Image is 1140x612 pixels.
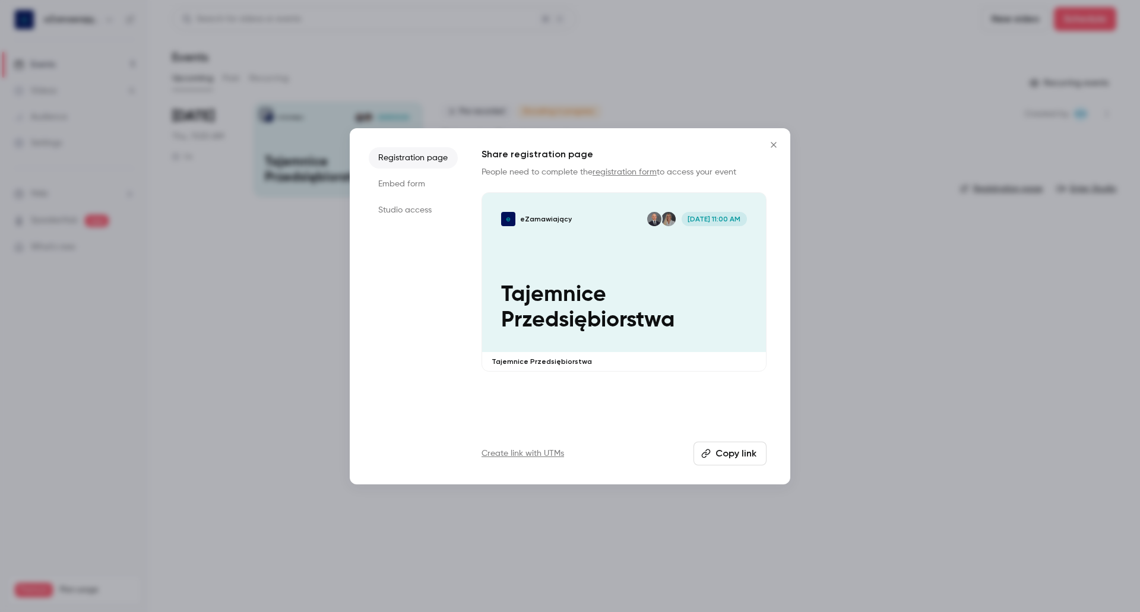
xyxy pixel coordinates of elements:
button: Copy link [693,442,767,465]
li: Registration page [369,147,458,169]
p: Tajemnice Przedsiębiorstwa [492,357,756,366]
a: Tajemnice PrzedsiębiorstwaeZamawiającyAnna Serpina-ForkasiewiczBartosz Skowroński[DATE] 11:00 AMT... [482,192,767,372]
li: Studio access [369,199,458,221]
img: Bartosz Skowroński [647,212,661,226]
a: registration form [593,168,657,176]
img: Anna Serpina-Forkasiewicz [661,212,676,226]
a: Create link with UTMs [482,448,564,459]
img: Tajemnice Przedsiębiorstwa [501,212,515,226]
li: Embed form [369,173,458,195]
span: [DATE] 11:00 AM [682,212,747,226]
button: Close [762,133,786,157]
p: Tajemnice Przedsiębiorstwa [501,282,747,334]
p: People need to complete the to access your event [482,166,767,178]
p: eZamawiający [520,214,572,224]
h1: Share registration page [482,147,767,161]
